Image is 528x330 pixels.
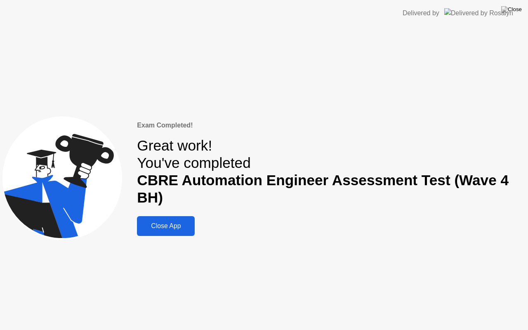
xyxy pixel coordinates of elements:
img: Close [501,6,522,13]
div: Close App [139,222,192,230]
div: Delivered by [403,8,439,18]
div: Exam Completed! [137,120,526,130]
b: CBRE Automation Engineer Assessment Test (Wave 4 BH) [137,172,509,205]
img: Delivered by Rosalyn [444,8,513,18]
div: Great work! You've completed [137,137,526,207]
button: Close App [137,216,195,236]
